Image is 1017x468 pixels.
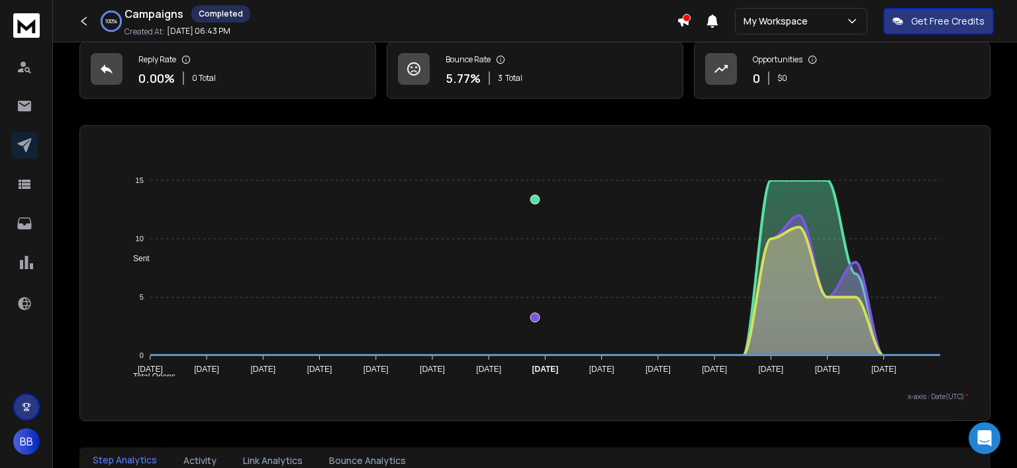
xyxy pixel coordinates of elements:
tspan: [DATE] [307,365,332,374]
tspan: [DATE] [646,365,671,374]
tspan: [DATE] [250,365,275,374]
p: 100 % [105,17,117,25]
span: 3 [498,73,503,84]
p: 0.00 % [138,69,175,88]
p: [DATE] 06:43 PM [167,26,230,36]
tspan: [DATE] [871,365,896,374]
tspan: [DATE] [420,365,445,374]
tspan: [DATE] [589,365,614,374]
p: Opportunities [753,54,802,65]
p: 0 Total [192,73,216,84]
a: Bounce Rate5.77%3Total [387,42,683,99]
button: BB [13,428,40,455]
tspan: [DATE] [759,365,784,374]
tspan: [DATE] [363,365,389,374]
img: logo [13,13,40,38]
div: Open Intercom Messenger [969,422,1000,454]
tspan: 10 [135,235,143,243]
p: My Workspace [744,15,813,28]
span: Total [505,73,522,84]
div: Completed [191,5,250,23]
span: Total Opens [123,372,175,381]
tspan: [DATE] [194,365,219,374]
p: Created At: [124,27,164,37]
tspan: [DATE] [702,365,727,374]
tspan: 15 [135,176,143,184]
p: $ 0 [777,73,787,84]
tspan: [DATE] [532,365,559,374]
p: 5.77 % [446,69,481,88]
a: Reply Rate0.00%0 Total [79,42,376,99]
button: Get Free Credits [883,8,994,34]
h1: Campaigns [124,6,183,22]
tspan: [DATE] [815,365,840,374]
a: Opportunities0$0 [694,42,991,99]
p: Reply Rate [138,54,176,65]
p: 0 [753,69,760,88]
tspan: 5 [139,293,143,301]
p: Bounce Rate [446,54,491,65]
tspan: 0 [139,351,143,359]
tspan: [DATE] [138,365,163,374]
p: x-axis : Date(UTC) [101,392,969,402]
span: Sent [123,254,150,263]
tspan: [DATE] [476,365,501,374]
p: Get Free Credits [911,15,985,28]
